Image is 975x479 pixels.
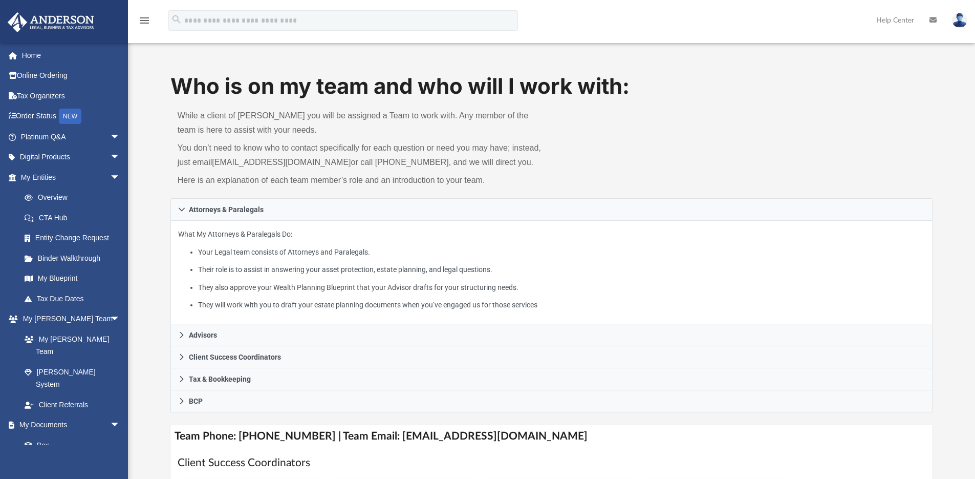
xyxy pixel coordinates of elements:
[14,288,136,309] a: Tax Due Dates
[14,228,136,248] a: Entity Change Request
[110,309,131,330] span: arrow_drop_down
[198,263,925,276] li: Their role is to assist in answering your asset protection, estate planning, and legal questions.
[138,19,150,27] a: menu
[110,167,131,188] span: arrow_drop_down
[170,198,933,221] a: Attorneys & Paralegals
[170,368,933,390] a: Tax & Bookkeeping
[178,455,926,470] h1: Client Success Coordinators
[7,45,136,66] a: Home
[198,299,925,311] li: They will work with you to draft your estate planning documents when you’ve engaged us for those ...
[170,390,933,412] a: BCP
[170,221,933,325] div: Attorneys & Paralegals
[189,398,203,405] span: BCP
[14,362,131,394] a: [PERSON_NAME] System
[7,66,136,86] a: Online Ordering
[178,141,545,170] p: You don’t need to know who to contact specifically for each question or need you may have; instea...
[5,12,97,32] img: Anderson Advisors Platinum Portal
[189,206,264,213] span: Attorneys & Paralegals
[110,127,131,148] span: arrow_drop_down
[170,346,933,368] a: Client Success Coordinators
[14,268,131,289] a: My Blueprint
[178,109,545,137] p: While a client of [PERSON_NAME] you will be assigned a Team to work with. Any member of the team ...
[138,14,150,27] i: menu
[14,329,125,362] a: My [PERSON_NAME] Team
[7,106,136,127] a: Order StatusNEW
[14,394,131,415] a: Client Referrals
[7,147,136,168] a: Digital Productsarrow_drop_down
[170,324,933,346] a: Advisors
[198,246,925,259] li: Your Legal team consists of Attorneys and Paralegals.
[952,13,967,28] img: User Pic
[170,425,933,448] h4: Team Phone: [PHONE_NUMBER] | Team Email: [EMAIL_ADDRESS][DOMAIN_NAME]
[198,281,925,294] li: They also approve your Wealth Planning Blueprint that your Advisor drafts for your structuring ne...
[170,71,933,101] h1: Who is on my team and who will I work with:
[110,415,131,436] span: arrow_drop_down
[189,376,251,383] span: Tax & Bookkeeping
[14,207,136,228] a: CTA Hub
[7,127,136,147] a: Platinum Q&Aarrow_drop_down
[14,248,136,268] a: Binder Walkthrough
[110,147,131,168] span: arrow_drop_down
[7,415,131,435] a: My Documentsarrow_drop_down
[14,435,125,455] a: Box
[171,14,182,25] i: search
[212,158,351,166] a: [EMAIL_ADDRESS][DOMAIN_NAME]
[14,188,136,208] a: Overview
[7,167,136,188] a: My Entitiesarrow_drop_down
[59,109,81,124] div: NEW
[178,173,545,188] p: Here is an explanation of each team member’s role and an introduction to your team.
[189,331,217,339] span: Advisors
[7,86,136,106] a: Tax Organizers
[178,228,925,311] p: What My Attorneys & Paralegals Do:
[7,309,131,329] a: My [PERSON_NAME] Teamarrow_drop_down
[189,353,281,361] span: Client Success Coordinators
